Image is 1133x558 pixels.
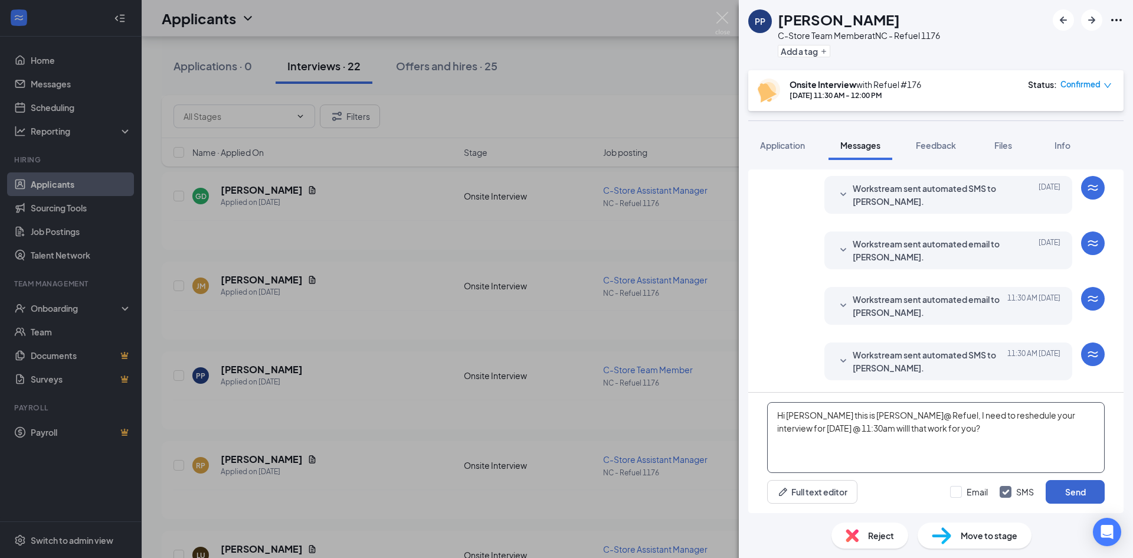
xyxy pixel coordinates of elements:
span: Workstream sent automated email to [PERSON_NAME]. [853,237,1007,263]
span: down [1103,81,1112,90]
button: Send [1046,480,1105,504]
span: Feedback [916,140,956,151]
div: with Refuel #176 [790,79,921,90]
svg: WorkstreamLogo [1086,236,1100,250]
svg: Ellipses [1109,13,1124,27]
svg: Pen [777,486,789,498]
div: Open Intercom Messenger [1093,518,1121,546]
svg: WorkstreamLogo [1086,347,1100,361]
span: Info [1055,140,1070,151]
svg: SmallChevronDown [836,299,850,313]
div: PP [755,15,765,27]
span: [DATE] [1039,182,1060,208]
span: Reject [868,529,894,542]
span: Files [994,140,1012,151]
svg: WorkstreamLogo [1086,292,1100,306]
button: ArrowRight [1081,9,1102,31]
span: [DATE] [1039,237,1060,263]
button: Full text editorPen [767,480,857,504]
h1: [PERSON_NAME] [778,9,900,30]
svg: WorkstreamLogo [1086,181,1100,195]
span: Messages [840,140,880,151]
span: [DATE] 11:30 AM [1007,293,1060,319]
svg: ArrowLeftNew [1056,13,1070,27]
svg: SmallChevronDown [836,188,850,202]
svg: ArrowRight [1085,13,1099,27]
span: Confirmed [1060,79,1101,90]
span: [DATE] 11:30 AM [1007,348,1060,374]
span: Workstream sent automated SMS to [PERSON_NAME]. [853,182,1007,208]
span: Workstream sent automated email to [PERSON_NAME]. [853,293,1007,319]
button: PlusAdd a tag [778,45,830,57]
svg: SmallChevronDown [836,354,850,368]
textarea: Hi [PERSON_NAME] this is [PERSON_NAME]@ Refuel, I need to reshedule your interview for [DATE] @ 1... [767,402,1105,473]
b: Onsite Interview [790,79,856,90]
button: ArrowLeftNew [1053,9,1074,31]
div: Status : [1028,79,1057,90]
span: Move to stage [961,529,1017,542]
div: [DATE] 11:30 AM - 12:00 PM [790,90,921,100]
div: C-Store Team Member at NC - Refuel 1176 [778,30,940,41]
svg: Plus [820,48,827,55]
svg: SmallChevronDown [836,243,850,257]
span: Application [760,140,805,151]
span: Workstream sent automated SMS to [PERSON_NAME]. [853,348,1007,374]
